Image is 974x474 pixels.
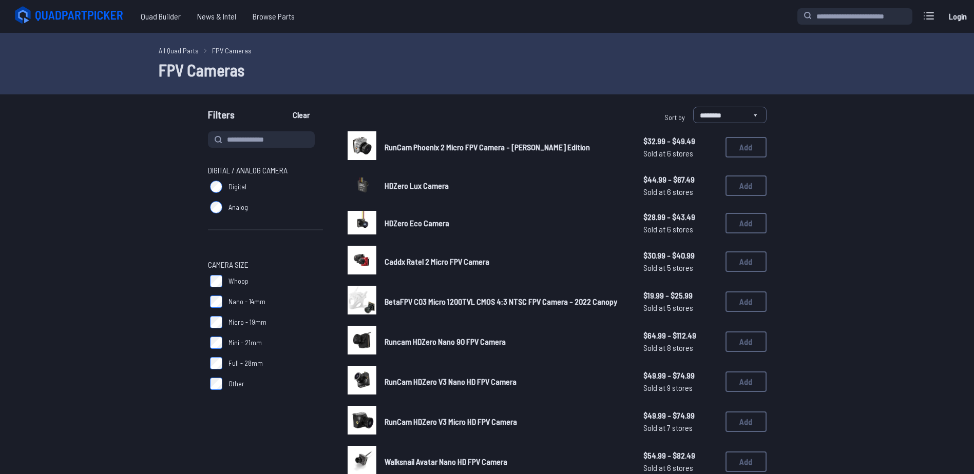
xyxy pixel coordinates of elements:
span: $28.99 - $43.49 [643,211,717,223]
span: RunCam HDZero V3 Nano HD FPV Camera [385,377,517,386]
a: Walksnail Avatar Nano HD FPV Camera [385,456,627,468]
a: BetaFPV C03 Micro 1200TVL CMOS 4:3 NTSC FPV Camera - 2022 Canopy [385,295,627,308]
span: Digital / Analog Camera [208,164,288,176]
input: Whoop [210,275,222,287]
span: BetaFPV C03 Micro 1200TVL CMOS 4:3 NTSC FPV Camera - 2022 Canopy [385,297,617,306]
button: Add [725,291,767,312]
button: Clear [284,107,318,123]
span: Other [228,379,244,389]
a: image [348,286,376,318]
button: Add [725,451,767,472]
a: RunCam HDZero V3 Nano HD FPV Camera [385,376,627,388]
span: Caddx Ratel 2 Micro FPV Camera [385,256,489,266]
input: Nano - 14mm [210,295,222,308]
span: Camera Size [208,259,249,271]
span: $44.99 - $67.49 [643,173,717,186]
a: Browse Parts [244,6,303,27]
a: News & Intel [189,6,244,27]
span: Micro - 19mm [228,317,266,327]
a: Login [945,6,970,27]
span: Whoop [228,276,249,286]
img: image [348,286,376,314]
a: RunCam HDZero V3 Micro HD FPV Camera [385,416,627,428]
span: Sold at 6 stores [643,147,717,160]
span: $30.99 - $40.99 [643,249,717,262]
span: Digital [228,182,246,192]
span: $19.99 - $25.99 [643,289,717,302]
button: Add [725,411,767,432]
span: Walksnail Avatar Nano HD FPV Camera [385,457,507,466]
span: RunCam HDZero V3 Micro HD FPV Camera [385,417,517,426]
span: HDZero Eco Camera [385,218,449,228]
input: Micro - 19mm [210,316,222,328]
span: $64.99 - $112.49 [643,329,717,342]
input: Digital [210,181,222,193]
input: Mini - 21mm [210,337,222,349]
span: $49.99 - $74.99 [643,369,717,382]
span: Sold at 6 stores [643,186,717,198]
span: Sold at 6 stores [643,223,717,235]
img: image [348,366,376,394]
a: image [348,406,376,438]
a: All Quad Parts [159,45,199,56]
button: Add [725,331,767,352]
span: $54.99 - $82.49 [643,449,717,462]
a: image [348,246,376,278]
span: HDZero Lux Camera [385,181,449,190]
a: image [348,171,376,200]
input: Full - 28mm [210,357,222,369]
span: Sold at 9 stores [643,382,717,394]
a: Runcam HDZero Nano 90 FPV Camera [385,335,627,348]
span: Sold at 6 stores [643,462,717,474]
a: RunCam Phoenix 2 Micro FPV Camera - [PERSON_NAME] Edition [385,141,627,153]
span: Sold at 5 stores [643,262,717,274]
span: Sort by [664,113,685,122]
span: RunCam Phoenix 2 Micro FPV Camera - [PERSON_NAME] Edition [385,142,590,152]
span: Nano - 14mm [228,297,265,307]
span: Analog [228,202,248,212]
a: Caddx Ratel 2 Micro FPV Camera [385,255,627,268]
a: HDZero Eco Camera [385,217,627,229]
a: image [348,131,376,163]
button: Add [725,371,767,392]
a: image [348,366,376,398]
img: image [348,211,376,234]
span: Full - 28mm [228,358,263,368]
input: Other [210,378,222,390]
button: Add [725,137,767,157]
span: $49.99 - $74.99 [643,409,717,422]
img: image [348,406,376,434]
select: Sort by [693,107,767,123]
span: $32.99 - $49.49 [643,135,717,147]
a: HDZero Lux Camera [385,180,627,192]
a: image [348,208,376,238]
img: image [348,326,376,354]
span: Sold at 5 stores [643,302,717,314]
span: Sold at 7 stores [643,422,717,434]
h1: FPV Cameras [159,57,816,82]
span: Filters [208,107,235,127]
img: image [348,246,376,274]
img: image [348,131,376,160]
a: Quad Builder [132,6,189,27]
button: Add [725,251,767,272]
input: Analog [210,201,222,213]
button: Add [725,213,767,233]
a: FPV Cameras [212,45,252,56]
button: Add [725,175,767,196]
a: image [348,326,376,358]
span: Mini - 21mm [228,338,262,348]
img: image [348,177,376,194]
span: Runcam HDZero Nano 90 FPV Camera [385,337,506,346]
span: Sold at 8 stores [643,342,717,354]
